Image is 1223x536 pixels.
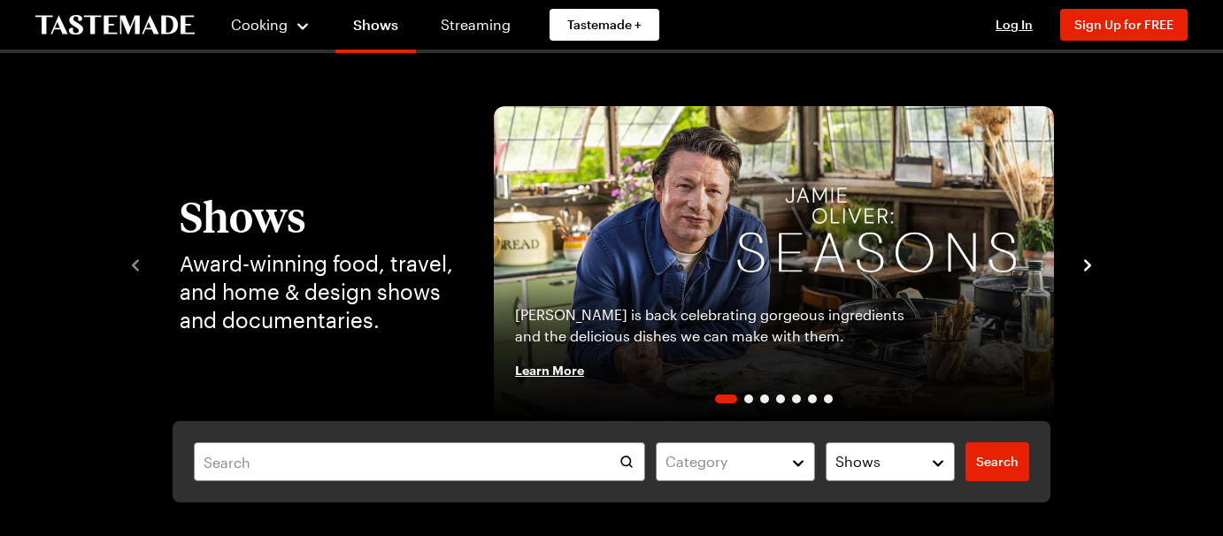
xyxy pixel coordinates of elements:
[194,442,645,481] input: Search
[550,9,659,41] a: Tastemade +
[515,361,584,379] span: Learn More
[665,451,779,472] div: Category
[335,4,416,53] a: Shows
[979,16,1050,34] button: Log In
[760,394,769,403] span: Go to slide 3
[230,4,311,46] button: Cooking
[515,304,929,347] p: [PERSON_NAME] is back celebrating gorgeous ingredients and the delicious dishes we can make with ...
[35,15,195,35] a: To Tastemade Home Page
[996,17,1033,32] span: Log In
[567,16,642,34] span: Tastemade +
[180,193,458,239] h1: Shows
[656,442,815,481] button: Category
[792,394,801,403] span: Go to slide 5
[808,394,817,403] span: Go to slide 6
[835,451,881,472] span: Shows
[976,453,1019,471] span: Search
[231,16,288,33] span: Cooking
[965,442,1029,481] a: filters
[494,106,1054,421] img: Jamie Oliver: Seasons
[824,394,833,403] span: Go to slide 7
[127,253,144,274] button: navigate to previous item
[826,442,955,481] button: Shows
[1079,253,1096,274] button: navigate to next item
[180,249,458,334] p: Award-winning food, travel, and home & design shows and documentaries.
[494,106,1054,421] a: Jamie Oliver: Seasons[PERSON_NAME] is back celebrating gorgeous ingredients and the delicious dis...
[776,394,785,403] span: Go to slide 4
[1060,9,1188,41] button: Sign Up for FREE
[744,394,753,403] span: Go to slide 2
[715,394,737,403] span: Go to slide 1
[494,106,1054,421] div: 1 / 7
[1074,17,1173,32] span: Sign Up for FREE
